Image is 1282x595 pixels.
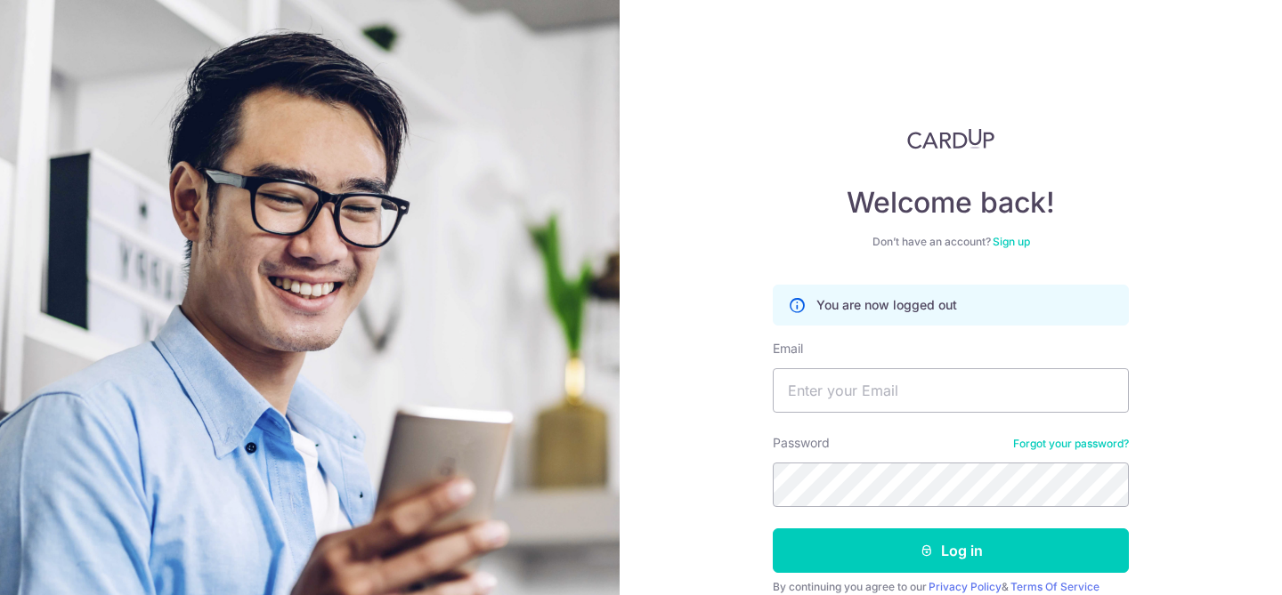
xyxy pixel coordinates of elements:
[773,235,1129,249] div: Don’t have an account?
[929,580,1002,593] a: Privacy Policy
[773,528,1129,573] button: Log in
[816,296,957,314] p: You are now logged out
[773,368,1129,413] input: Enter your Email
[1013,437,1129,451] a: Forgot your password?
[773,340,803,358] label: Email
[993,235,1030,248] a: Sign up
[773,434,830,452] label: Password
[773,185,1129,221] h4: Welcome back!
[1010,580,1099,593] a: Terms Of Service
[773,580,1129,594] div: By continuing you agree to our &
[907,128,994,149] img: CardUp Logo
